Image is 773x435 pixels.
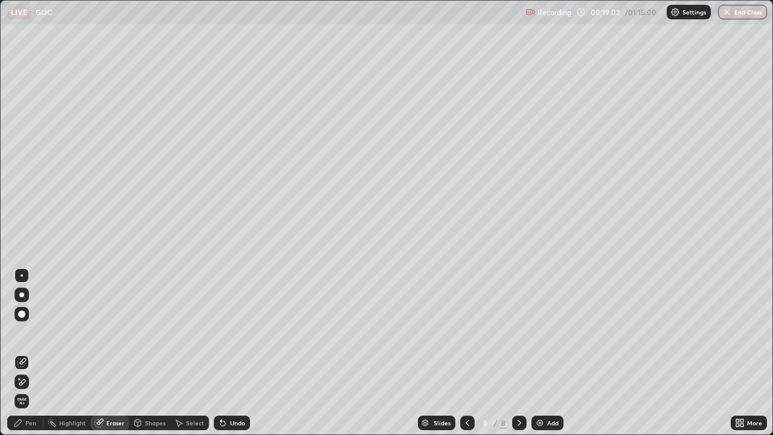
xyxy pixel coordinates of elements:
span: Erase all [15,398,28,405]
p: Recording [537,8,571,17]
button: End Class [718,5,767,19]
img: recording.375f2c34.svg [525,7,535,17]
div: Slides [434,420,451,426]
p: GOC [36,7,53,17]
p: Settings [682,9,706,15]
div: Highlight [59,420,86,426]
div: Eraser [106,420,124,426]
img: end-class-cross [722,7,732,17]
img: class-settings-icons [670,7,680,17]
div: Shapes [145,420,165,426]
div: Select [186,420,204,426]
div: Undo [230,420,245,426]
p: LIVE [11,7,27,17]
div: 8 [500,417,507,428]
div: Pen [25,420,36,426]
div: Add [547,420,559,426]
div: / [494,419,498,427]
img: add-slide-button [535,418,545,428]
div: More [747,420,762,426]
div: 8 [480,419,492,427]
